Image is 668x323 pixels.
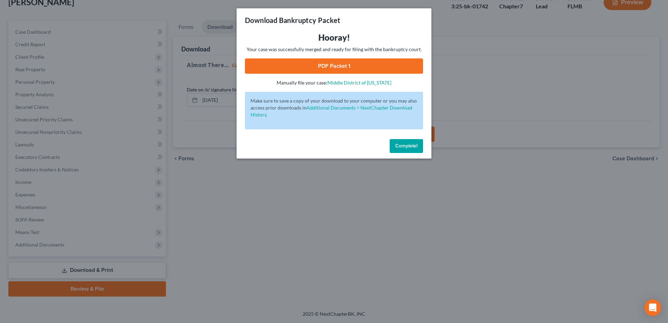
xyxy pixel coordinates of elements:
p: Manually file your case: [245,79,423,86]
a: PDF Packet 1 [245,58,423,74]
h3: Download Bankruptcy Packet [245,15,340,25]
p: Your case was successfully merged and ready for filing with the bankruptcy court. [245,46,423,53]
a: Middle District of [US_STATE] [327,80,391,86]
p: Make sure to save a copy of your download to your computer or you may also access prior downloads in [250,97,417,118]
span: Complete! [395,143,417,149]
div: Open Intercom Messenger [644,299,661,316]
a: Additional Documents > NextChapter Download History. [250,105,412,118]
button: Complete! [390,139,423,153]
h3: Hooray! [245,32,423,43]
